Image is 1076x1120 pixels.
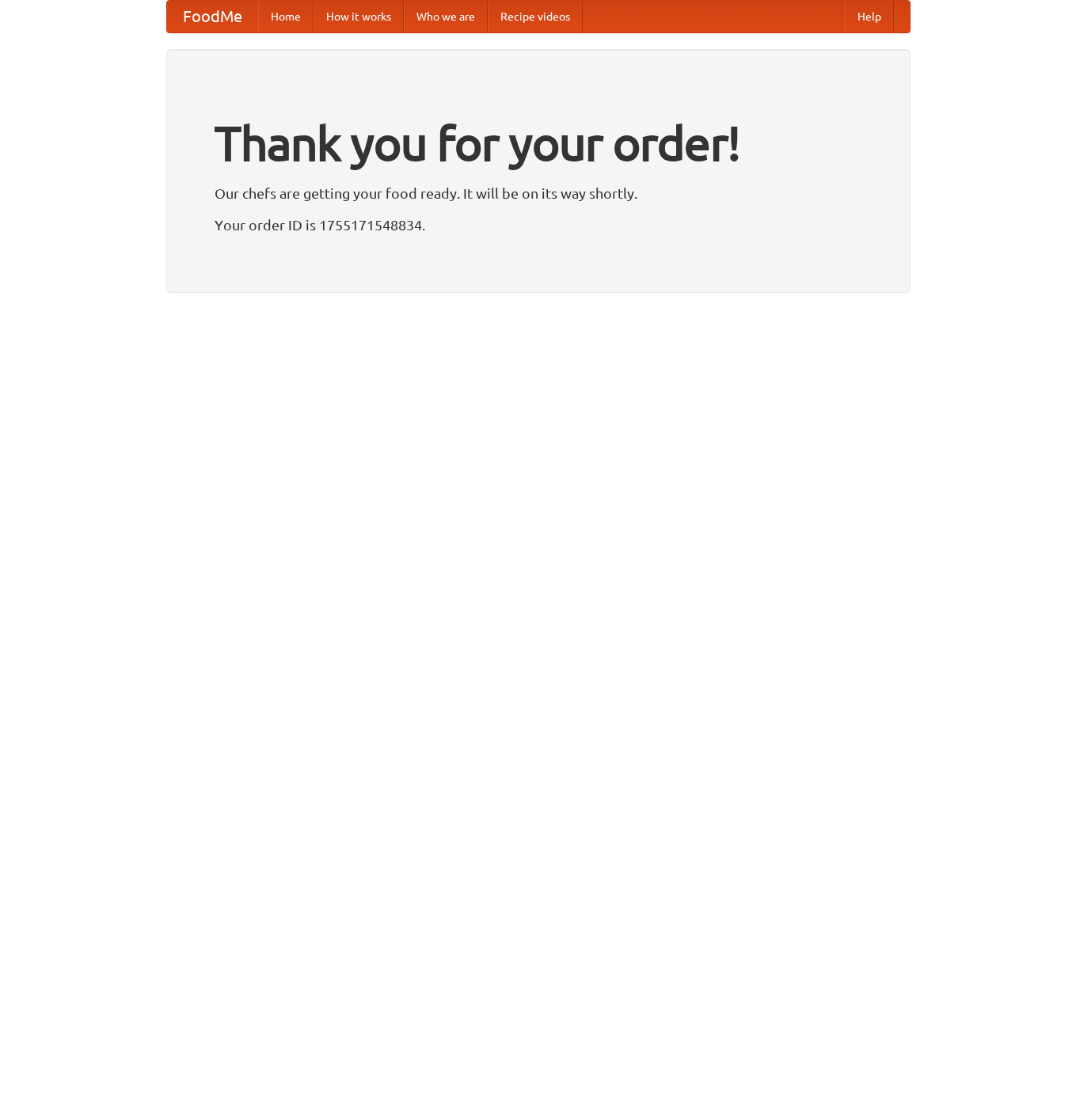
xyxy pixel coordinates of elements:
a: Help [845,1,894,32]
h1: Thank you for your order! [215,105,862,181]
a: How it works [314,1,404,32]
p: Our chefs are getting your food ready. It will be on its way shortly. [215,181,862,205]
a: Home [258,1,314,32]
a: Recipe videos [488,1,583,32]
p: Your order ID is 1755171548834. [215,213,862,237]
a: FoodMe [167,1,258,32]
a: Who we are [404,1,488,32]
